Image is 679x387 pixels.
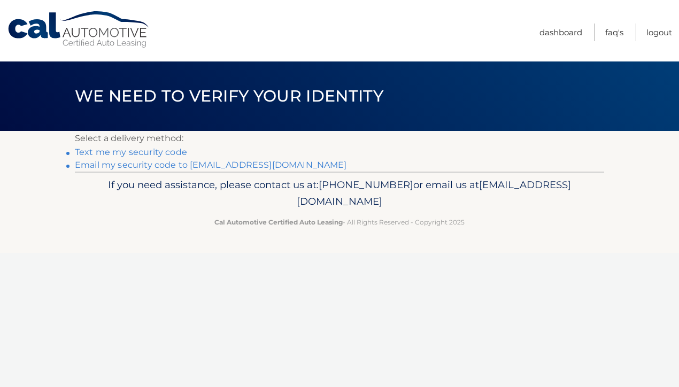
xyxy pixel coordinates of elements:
a: Email my security code to [EMAIL_ADDRESS][DOMAIN_NAME] [75,160,347,170]
a: FAQ's [605,24,623,41]
a: Text me my security code [75,147,187,157]
a: Dashboard [539,24,582,41]
p: If you need assistance, please contact us at: or email us at [82,176,597,211]
p: Select a delivery method: [75,131,604,146]
span: [PHONE_NUMBER] [319,179,413,191]
span: We need to verify your identity [75,86,383,106]
a: Cal Automotive [7,11,151,49]
p: - All Rights Reserved - Copyright 2025 [82,216,597,228]
a: Logout [646,24,672,41]
strong: Cal Automotive Certified Auto Leasing [214,218,343,226]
